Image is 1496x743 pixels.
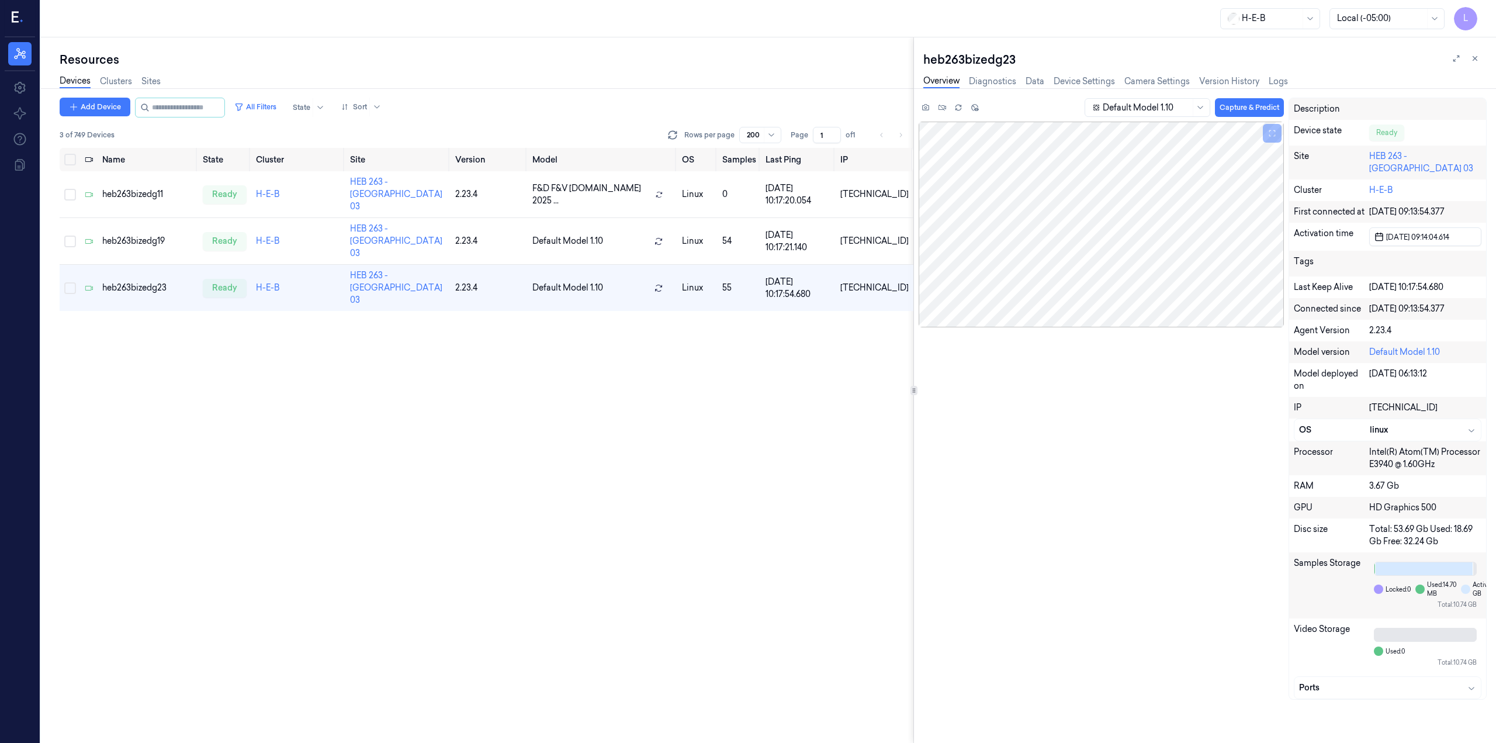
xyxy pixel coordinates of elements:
[1199,75,1259,88] a: Version History
[1369,185,1393,195] a: H-E-B
[1369,402,1481,414] div: [TECHNICAL_ID]
[1369,502,1481,514] div: HD Graphics 500
[677,148,718,171] th: OS
[350,223,442,258] a: HEB 263 - [GEOGRAPHIC_DATA] 03
[102,282,193,294] div: heb263bizedg23
[840,235,909,247] div: [TECHNICAL_ID]
[1294,346,1369,358] div: Model version
[532,235,603,247] span: Default Model 1.10
[1294,150,1369,175] div: Site
[1369,303,1481,315] div: [DATE] 09:13:54.377
[1369,368,1481,392] div: [DATE] 06:13:12
[1294,557,1369,614] div: Samples Storage
[1294,303,1369,315] div: Connected since
[1294,402,1369,414] div: IP
[1369,346,1481,358] div: Default Model 1.10
[198,148,251,171] th: State
[1374,658,1477,667] div: Total: 10.74 GB
[64,154,76,165] button: Select all
[1269,75,1288,88] a: Logs
[718,148,761,171] th: Samples
[64,282,76,294] button: Select row
[1294,324,1369,337] div: Agent Version
[203,185,247,204] div: ready
[722,282,756,294] div: 55
[840,282,909,294] div: [TECHNICAL_ID]
[60,51,913,68] div: Resources
[60,130,115,140] span: 3 of 749 Devices
[1294,677,1481,699] button: Ports
[846,130,864,140] span: of 1
[1369,125,1404,141] div: Ready
[722,235,756,247] div: 54
[1215,98,1284,117] button: Capture & Predict
[969,75,1016,88] a: Diagnostics
[256,189,280,199] a: H-E-B
[682,188,713,201] p: linux
[1369,227,1481,246] button: [DATE] 09:14:04.614
[100,75,132,88] a: Clusters
[1369,206,1481,218] div: [DATE] 09:13:54.377
[923,75,960,88] a: Overview
[350,270,442,305] a: HEB 263 - [GEOGRAPHIC_DATA] 03
[1294,125,1369,141] div: Device state
[102,188,193,201] div: heb263bizedg11
[766,276,832,300] div: [DATE] 10:17:54.680
[345,148,451,171] th: Site
[1294,368,1369,392] div: Model deployed on
[1294,281,1369,293] div: Last Keep Alive
[1369,446,1481,471] div: Intel(R) Atom(TM) Processor E3940 @ 1.60GHz
[1054,75,1115,88] a: Device Settings
[1294,523,1369,548] div: Disc size
[1294,227,1369,246] div: Activation time
[682,235,713,247] p: linux
[836,148,913,171] th: IP
[102,235,193,247] div: heb263bizedg19
[1386,585,1411,594] span: Locked: 0
[1374,600,1477,609] div: Total: 10.74 GB
[840,188,909,201] div: [TECHNICAL_ID]
[791,130,808,140] span: Page
[256,236,280,246] a: H-E-B
[203,232,247,251] div: ready
[455,235,523,247] div: 2.23.4
[1294,480,1369,492] div: RAM
[1454,7,1477,30] span: L
[1370,424,1476,436] div: linux
[1124,75,1190,88] a: Camera Settings
[455,282,523,294] div: 2.23.4
[141,75,161,88] a: Sites
[1294,206,1369,218] div: First connected at
[684,130,735,140] p: Rows per page
[1294,184,1369,196] div: Cluster
[761,148,836,171] th: Last Ping
[1294,255,1369,272] div: Tags
[1294,623,1369,672] div: Video Storage
[256,282,280,293] a: H-E-B
[874,127,909,143] nav: pagination
[1294,103,1369,115] div: Description
[1369,324,1481,337] div: 2.23.4
[60,75,91,88] a: Devices
[1384,231,1449,243] span: [DATE] 09:14:04.614
[98,148,198,171] th: Name
[1299,424,1370,436] div: OS
[528,148,677,171] th: Model
[532,182,650,207] span: F&D F&V [DOMAIN_NAME] 2025 ...
[251,148,345,171] th: Cluster
[455,188,523,201] div: 2.23.4
[64,236,76,247] button: Select row
[230,98,281,116] button: All Filters
[722,188,756,201] div: 0
[1369,523,1481,548] div: Total: 53.69 Gb Used: 18.69 Gb Free: 32.24 Gb
[1026,75,1044,88] a: Data
[60,98,130,116] button: Add Device
[203,279,247,298] div: ready
[682,282,713,294] p: linux
[1369,480,1481,492] div: 3.67 Gb
[766,229,832,254] div: [DATE] 10:17:21.140
[64,189,76,201] button: Select row
[923,51,1487,68] div: heb263bizedg23
[451,148,528,171] th: Version
[1294,502,1369,514] div: GPU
